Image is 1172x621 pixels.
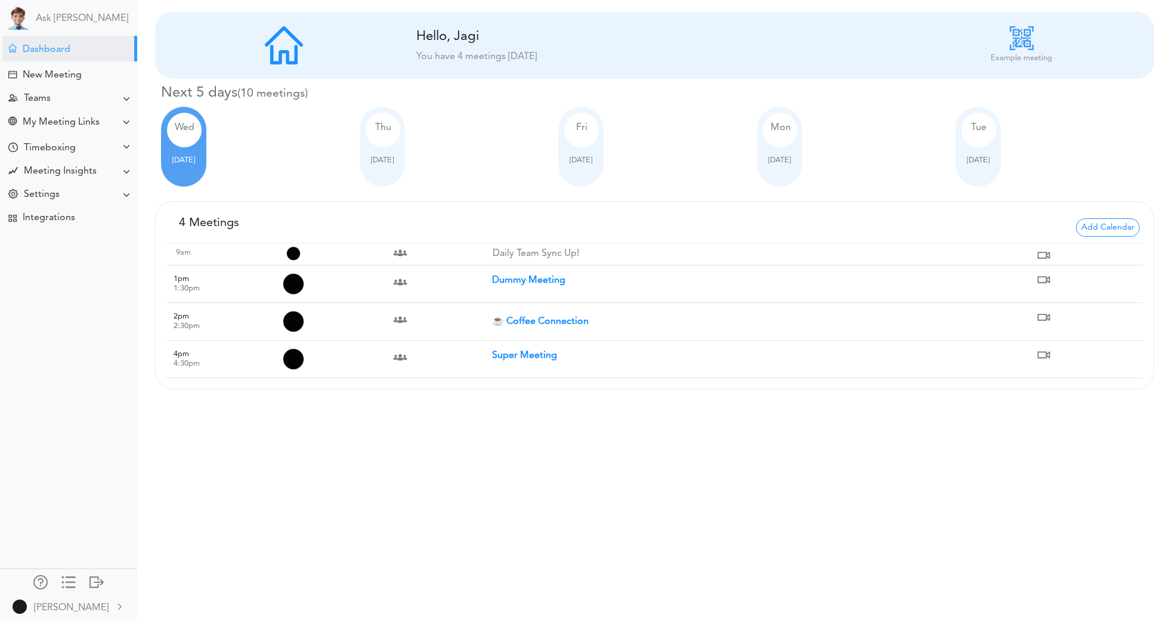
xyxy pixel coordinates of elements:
[23,44,70,55] div: Dashboard
[174,313,189,320] span: 2pm
[179,217,239,229] span: 4 Meetings
[36,13,128,24] a: Ask [PERSON_NAME]
[283,273,304,295] img: Organizer Jagi Singh
[175,123,194,132] span: Wed
[6,6,30,30] img: Powered by TEAMCAL AI
[161,85,1154,102] h4: Next 5 days
[8,70,17,79] div: Create Meeting
[23,212,75,224] div: Integrations
[61,575,76,592] a: Change side menu
[991,52,1052,64] p: Example meeting
[576,123,587,132] span: Fri
[283,348,304,370] img: Organizer Jagi Singh
[8,143,18,154] div: Time Your Goals
[492,276,565,285] strong: Dummy Meeting
[176,249,191,257] span: 9am
[172,156,195,164] span: [DATE]
[1076,221,1140,231] a: Add Calendar
[768,156,791,164] span: [DATE]
[1034,345,1053,364] img: https://meet.google.com/zrq-sbqi-vuj
[1076,218,1140,237] span: Add Calendar
[375,123,391,132] span: Thu
[13,600,27,614] img: 9k=
[416,29,679,45] div: Hello, Jagi
[23,117,100,128] div: My Meeting Links
[371,156,394,164] span: [DATE]
[492,351,557,360] strong: Super Meeting
[8,214,17,223] div: TEAMCAL AI Workflow Apps
[492,317,589,326] strong: ☕ Coffee Connection
[24,166,97,177] div: Meeting Insights
[971,123,987,132] span: Tue
[33,575,48,587] div: Manage Members and Externals
[1010,26,1034,50] img: qr-code_icon.png
[391,273,410,292] img: Team Meeting with 2 attendees johnrank.ai@gmail.comalicecoopers.ai@gmail.com,
[24,143,76,154] div: Timeboxing
[89,575,104,587] div: Log out
[1034,270,1053,289] img: https://meet.google.com/zrq-sbqi-vuj
[416,50,893,64] div: You have 4 meetings [DATE]
[8,117,17,128] div: Share Meeting Link
[174,322,200,330] small: 2:30pm
[237,88,308,100] small: 10 meetings this week
[1034,246,1053,265] img: https://us06web.zoom.us/j/6503929270?pwd=ib5uQR2S3FCPJwbgPwoLAQZUDK0A5A.1
[570,156,592,164] span: [DATE]
[24,93,51,104] div: Teams
[771,123,791,132] span: Mon
[391,348,410,367] img: Team Meeting with 2 attendees johnrank.ai@gmail.comalicecoopers.ai@gmail.com,
[1,593,136,620] a: [PERSON_NAME]
[174,285,200,292] small: 1:30pm
[61,575,76,587] div: Show only icons
[1034,308,1053,327] img: https://us06web.zoom.us/j/6503929270?pwd=ib5uQR2S3FCPJwbgPwoLAQZUDK0A5A.1
[174,275,189,283] span: 1pm
[391,243,410,262] img: Team Meeting with 5 attendees bhavi@teamcalendar.aijagik22@gmail.com,vidyapamidi1608@gmail.com,em...
[493,248,1035,259] p: Daily Team Sync Up!
[174,350,189,358] span: 4pm
[8,44,17,52] div: Meeting Dashboard
[24,189,60,200] div: Settings
[283,311,304,332] img: Organizer Raj Lal
[23,70,82,81] div: New Meeting
[174,360,200,367] small: 4:30pm
[967,156,989,164] span: [DATE]
[286,246,301,261] img: Organizer Raj Lal
[34,601,109,615] div: [PERSON_NAME]
[391,310,410,329] img: Team Meeting with 5 attendees vidyapamidi1608@gmail.combhavi@teamcalendar.ai,jagik22@gmail.com,em...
